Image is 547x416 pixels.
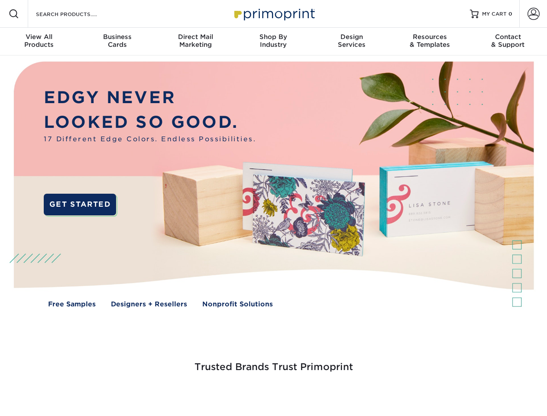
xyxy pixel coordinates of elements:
img: Primoprint [230,4,317,23]
h3: Trusted Brands Trust Primoprint [20,341,527,383]
div: Services [313,33,391,49]
div: Marketing [156,33,234,49]
input: SEARCH PRODUCTS..... [35,9,120,19]
span: Resources [391,33,469,41]
span: Contact [469,33,547,41]
a: Designers + Resellers [111,299,187,309]
a: GET STARTED [44,194,116,215]
span: 17 Different Edge Colors. Endless Possibilities. [44,134,256,144]
span: Business [78,33,156,41]
a: Shop ByIndustry [234,28,312,55]
a: Free Samples [48,299,96,309]
a: Direct MailMarketing [156,28,234,55]
span: Shop By [234,33,312,41]
span: MY CART [482,10,507,18]
div: & Templates [391,33,469,49]
span: Design [313,33,391,41]
div: & Support [469,33,547,49]
a: DesignServices [313,28,391,55]
div: Industry [234,33,312,49]
div: Cards [78,33,156,49]
span: Direct Mail [156,33,234,41]
a: Contact& Support [469,28,547,55]
p: EDGY NEVER [44,85,256,110]
a: Resources& Templates [391,28,469,55]
a: Nonprofit Solutions [202,299,273,309]
p: LOOKED SO GOOD. [44,110,256,135]
span: 0 [508,11,512,17]
a: BusinessCards [78,28,156,55]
